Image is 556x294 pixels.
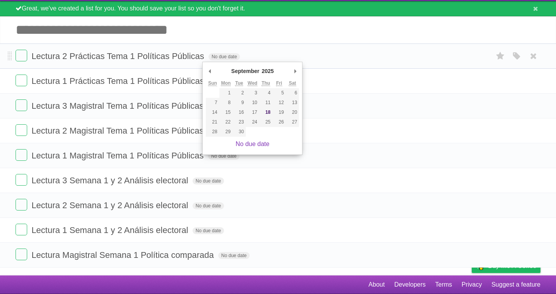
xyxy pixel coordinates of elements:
[16,75,27,86] label: Done
[16,99,27,111] label: Done
[31,250,216,260] span: Lectura Magistral Semana 1 Política comparada
[435,277,452,292] a: Terms
[286,117,299,127] button: 27
[488,259,537,273] span: Buy me a coffee
[286,88,299,98] button: 6
[236,141,269,147] a: No due date
[394,277,426,292] a: Developers
[193,177,224,184] span: No due date
[230,65,261,77] div: September
[31,151,205,160] span: Lectura 1 Magistral Tema 1 Políticas Públicas
[273,108,286,117] button: 19
[235,80,243,86] abbr: Tuesday
[262,80,270,86] abbr: Thursday
[193,202,224,209] span: No due date
[246,117,259,127] button: 24
[261,65,275,77] div: 2025
[492,277,540,292] a: Suggest a feature
[219,127,233,137] button: 29
[16,249,27,260] label: Done
[259,88,273,98] button: 4
[208,80,217,86] abbr: Sunday
[286,108,299,117] button: 20
[31,51,206,61] span: Lectura 2 Prácticas Tema 1 Políticas Públicas
[291,65,299,77] button: Next Month
[208,153,240,160] span: No due date
[31,176,190,185] span: Lectura 3 Semana 1 y 2 Análisis electoral
[206,127,219,137] button: 28
[219,88,233,98] button: 1
[206,65,214,77] button: Previous Month
[248,80,257,86] abbr: Wednesday
[273,117,286,127] button: 26
[31,126,205,136] span: Lectura 2 Magistral Tema 1 Políticas Públicas
[233,88,246,98] button: 2
[218,252,250,259] span: No due date
[246,108,259,117] button: 17
[259,117,273,127] button: 25
[221,80,231,86] abbr: Monday
[259,108,273,117] button: 18
[16,149,27,161] label: Done
[16,224,27,235] label: Done
[219,98,233,108] button: 8
[208,53,240,60] span: No due date
[493,50,508,63] label: Star task
[276,80,282,86] abbr: Friday
[289,80,296,86] abbr: Saturday
[273,88,286,98] button: 5
[206,108,219,117] button: 14
[31,200,190,210] span: Lectura 2 Semana 1 y 2 Análisis electoral
[246,88,259,98] button: 3
[368,277,385,292] a: About
[246,98,259,108] button: 10
[233,98,246,108] button: 9
[16,50,27,61] label: Done
[31,101,205,111] span: Lectura 3 Magistral Tema 1 Políticas Públicas
[16,199,27,210] label: Done
[31,76,206,86] span: Lectura 1 Prácticas Tema 1 Políticas Públicas
[193,227,224,234] span: No due date
[259,98,273,108] button: 11
[233,127,246,137] button: 30
[206,98,219,108] button: 7
[16,174,27,186] label: Done
[219,117,233,127] button: 22
[286,98,299,108] button: 13
[31,225,190,235] span: Lectura 1 Semana 1 y 2 Análisis electoral
[206,117,219,127] button: 21
[273,98,286,108] button: 12
[16,124,27,136] label: Done
[219,108,233,117] button: 15
[233,108,246,117] button: 16
[462,277,482,292] a: Privacy
[233,117,246,127] button: 23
